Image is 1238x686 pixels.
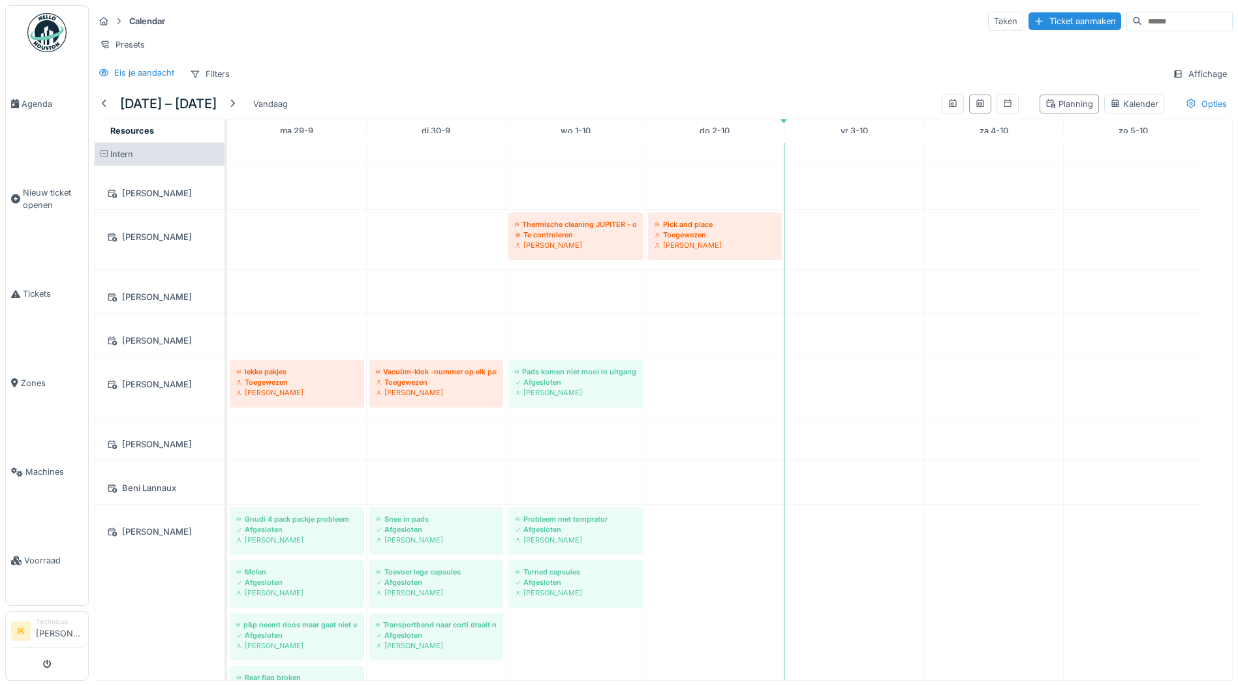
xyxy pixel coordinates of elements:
[376,524,497,535] div: Afgesloten
[110,149,133,159] span: Intern
[236,387,358,398] div: [PERSON_NAME]
[6,148,88,250] a: Nieuw ticket openen
[236,672,358,683] div: Rear flap broken
[376,535,497,545] div: [PERSON_NAME]
[6,59,88,148] a: Agenda
[21,377,83,389] span: Zones
[94,35,151,54] div: Presets
[236,630,358,640] div: Afgesloten
[376,588,497,598] div: [PERSON_NAME]
[6,516,88,605] a: Voorraad
[376,630,497,640] div: Afgesloten
[515,535,636,545] div: [PERSON_NAME]
[236,567,358,577] div: Molen
[11,617,83,648] a: IK Technicus[PERSON_NAME]
[1180,95,1233,113] div: Opties
[655,230,775,240] div: Toegewezen
[376,366,497,377] div: Vacuüm-klok -nummer op elk pakje printen
[102,333,217,349] div: [PERSON_NAME]
[236,524,358,535] div: Afgesloten
[25,466,83,478] span: Machines
[120,96,217,112] h5: [DATE] – [DATE]
[376,514,497,524] div: Snee in pads
[27,13,67,52] img: Badge_color-CXgf-gQk.svg
[102,480,217,496] div: Beni Lannaux
[236,640,358,651] div: [PERSON_NAME]
[124,15,170,27] strong: Calendar
[110,126,154,136] span: Resources
[418,122,454,140] a: 30 september 2025
[515,219,636,230] div: Thermische cleaning JUPITER - op woe 1/10
[557,122,594,140] a: 1 oktober 2025
[114,67,174,79] div: Eis je aandacht
[36,617,83,627] div: Technicus
[6,338,88,427] a: Zones
[236,514,358,524] div: Gnudi 4 pack packje probleem
[22,98,83,110] span: Agenda
[515,524,636,535] div: Afgesloten
[236,377,358,387] div: Toegewezen
[23,186,83,211] span: Nieuw ticket openen
[837,122,871,140] a: 3 oktober 2025
[515,230,636,240] div: Te controleren
[515,588,636,598] div: [PERSON_NAME]
[515,387,636,398] div: [PERSON_NAME]
[23,288,83,300] span: Tickets
[236,366,358,377] div: lekke pakjes
[24,554,83,567] span: Voorraad
[376,377,497,387] div: Toegewezen
[1045,98,1093,110] div: Planning
[515,377,636,387] div: Afgesloten
[376,640,497,651] div: [PERSON_NAME]
[236,577,358,588] div: Afgesloten
[515,567,636,577] div: Turned capsules
[376,577,497,588] div: Afgesloten
[102,185,217,201] div: [PERSON_NAME]
[1167,65,1233,83] div: Affichage
[236,588,358,598] div: [PERSON_NAME]
[1115,122,1151,140] a: 5 oktober 2025
[236,535,358,545] div: [PERSON_NAME]
[1110,98,1158,110] div: Kalender
[515,514,636,524] div: Probleem met tompratur
[102,376,217,393] div: [PERSON_NAME]
[102,436,217,453] div: [PERSON_NAME]
[277,122,317,140] a: 29 september 2025
[36,617,83,645] li: [PERSON_NAME]
[515,577,636,588] div: Afgesloten
[655,240,775,250] div: [PERSON_NAME]
[655,219,775,230] div: Pick and place
[248,95,293,113] div: Vandaag
[11,621,31,641] li: IK
[102,229,217,245] div: [PERSON_NAME]
[515,366,636,377] div: Pads komen niet mooi in uitgangsband naar esapack
[976,122,1012,140] a: 4 oktober 2025
[376,619,497,630] div: Transportband naar corti draait niet
[184,65,236,83] div: Filters
[102,289,217,305] div: [PERSON_NAME]
[376,387,497,398] div: [PERSON_NAME]
[988,12,1023,31] div: Taken
[696,122,733,140] a: 2 oktober 2025
[376,567,497,577] div: Toevoer lege capsules
[102,524,217,540] div: [PERSON_NAME]
[6,428,88,516] a: Machines
[236,619,358,630] div: p&p neemt doos maar gaat niet verder
[6,250,88,338] a: Tickets
[1029,12,1121,30] div: Ticket aanmaken
[515,240,636,250] div: [PERSON_NAME]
